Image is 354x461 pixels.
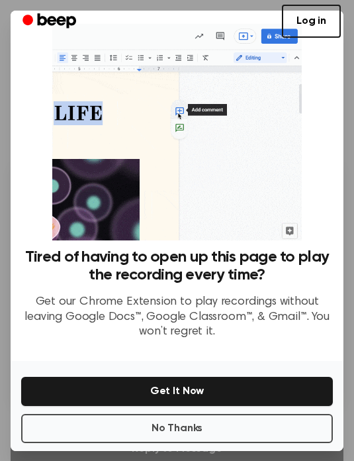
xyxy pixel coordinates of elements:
[21,377,333,406] button: Get It Now
[21,414,333,443] button: No Thanks
[21,295,333,340] p: Get our Chrome Extension to play recordings without leaving Google Docs™, Google Classroom™, & Gm...
[13,9,88,34] a: Beep
[21,248,333,284] h3: Tired of having to open up this page to play the recording every time?
[282,5,341,38] a: Log in
[52,24,302,240] img: Beep extension in action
